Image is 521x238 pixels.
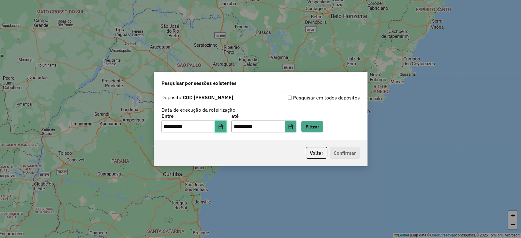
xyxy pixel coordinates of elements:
button: Filtrar [301,121,323,132]
button: Choose Date [215,121,226,133]
span: Pesquisar por sessões existentes [161,79,237,87]
label: Data de execução da roteirização: [161,106,237,114]
strong: CDD [PERSON_NAME] [183,94,233,100]
div: Pesquisar em todos depósitos [261,94,360,101]
label: Depósito: [161,94,233,101]
button: Voltar [306,147,327,159]
button: Choose Date [285,121,297,133]
label: até [231,112,296,120]
label: Entre [161,112,226,120]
